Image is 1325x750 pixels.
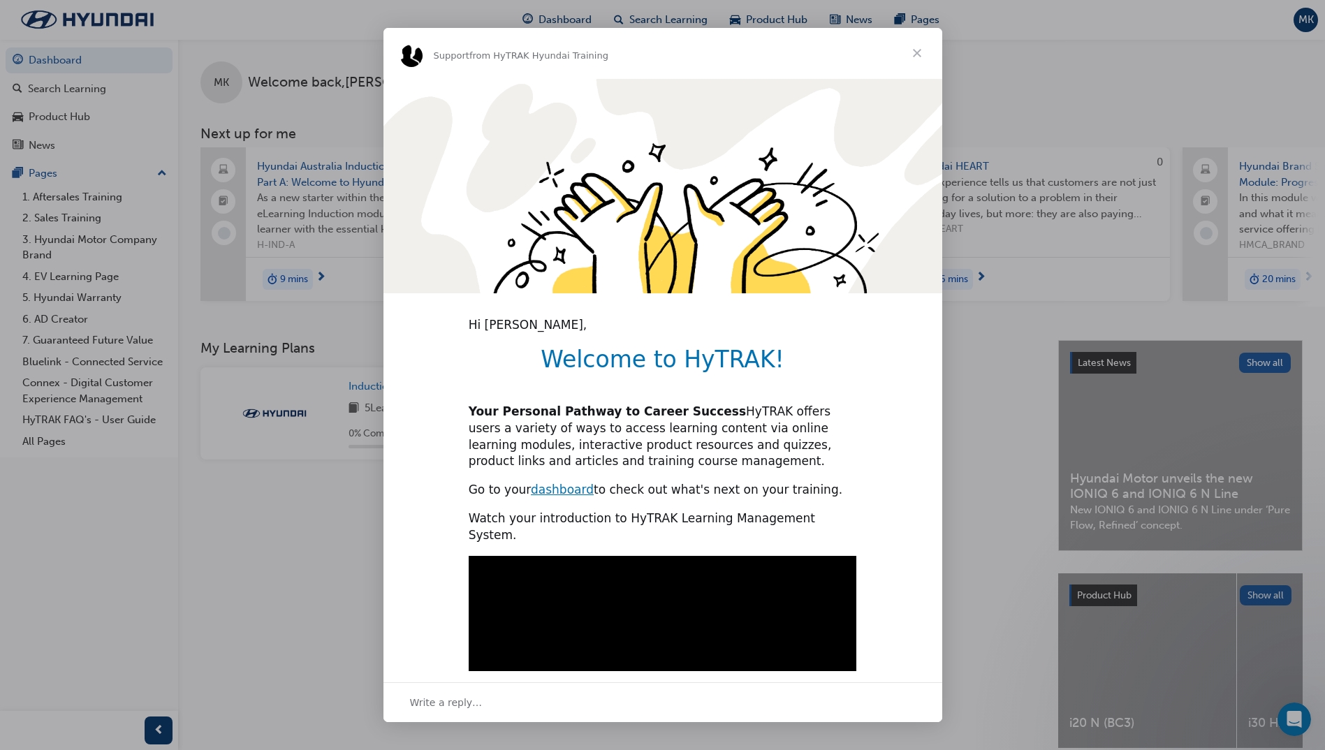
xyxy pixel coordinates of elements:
[469,510,857,544] div: Watch your introduction to HyTRAK Learning Management System.
[469,346,857,383] h1: Welcome to HyTRAK!
[469,317,857,334] div: Hi [PERSON_NAME],
[469,482,857,499] div: Go to your to check out what's next on your training.
[469,404,746,418] b: Your Personal Pathway to Career Success
[434,50,469,61] span: Support
[400,45,423,67] img: Profile image for Support
[469,404,857,470] div: HyTRAK offers users a variety of ways to access learning content via online learning modules, int...
[383,682,942,722] div: Open conversation and reply
[892,28,942,78] span: Close
[531,483,594,497] a: dashboard
[469,50,608,61] span: from HyTRAK Hyundai Training
[410,693,483,712] span: Write a reply…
